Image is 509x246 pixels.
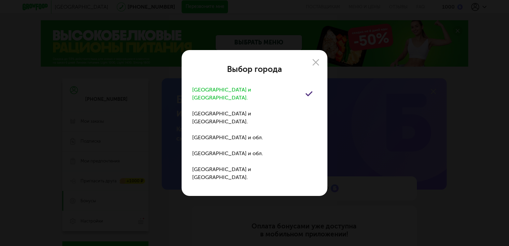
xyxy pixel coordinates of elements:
div: [GEOGRAPHIC_DATA] и [GEOGRAPHIC_DATA]. [192,165,305,181]
div: [GEOGRAPHIC_DATA] и [GEOGRAPHIC_DATA]. [192,110,305,126]
div: [GEOGRAPHIC_DATA] и обл. [192,134,263,142]
div: Выбор города [192,65,317,74]
div: [GEOGRAPHIC_DATA] и [GEOGRAPHIC_DATA]. [192,86,305,102]
div: [GEOGRAPHIC_DATA] и обл. [192,150,263,157]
